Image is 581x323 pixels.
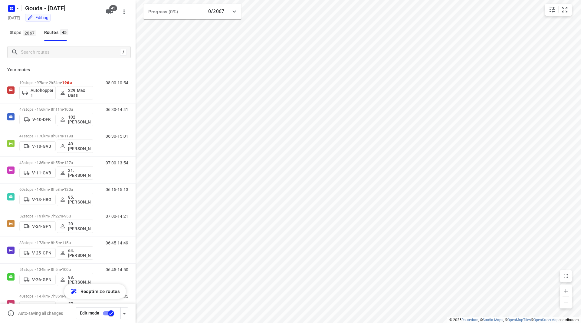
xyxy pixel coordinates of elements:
[19,275,56,284] button: V-26-GPN
[7,67,128,73] p: Your routes
[32,197,51,202] p: V-18-HBG
[80,311,99,315] span: Edit mode
[68,88,90,98] p: 229.Max Baas
[106,107,128,112] p: 06:30-14:41
[5,14,23,21] h5: Project date
[461,318,478,322] a: Routetitan
[57,220,93,233] button: 20.[PERSON_NAME]
[106,187,128,192] p: 06:15-15:13
[63,107,64,112] span: •
[103,6,116,18] button: 45
[64,187,73,192] span: 120u
[19,221,56,231] button: V-24-GPN
[68,275,90,284] p: 88. [PERSON_NAME]
[545,4,572,16] div: small contained button group
[32,170,51,175] p: V-11-GVB
[19,214,93,218] p: 52 stops • 131km • 7h22m
[63,214,64,218] span: •
[32,144,51,149] p: V-10-GVB
[533,318,559,322] a: OpenStreetMap
[143,4,241,19] div: Progress (0%)0/2067
[57,193,93,206] button: 85.[PERSON_NAME]
[64,134,73,138] span: 119u
[19,241,93,245] p: 38 stops • 173km • 8h5m
[148,9,178,15] span: Progress (0%)
[19,115,56,124] button: V-10-DFK
[57,300,93,313] button: 37.[PERSON_NAME]
[64,107,73,112] span: 100u
[62,267,71,272] span: 100u
[68,141,90,151] p: 40.[PERSON_NAME]
[62,241,71,245] span: 115u
[57,86,93,99] button: 229.Max Baas
[57,140,93,153] button: 40.[PERSON_NAME]
[63,187,64,192] span: •
[23,30,36,36] span: 2067
[62,80,72,85] span: 196u
[68,168,90,178] p: 31.[PERSON_NAME]
[64,160,73,165] span: 127u
[57,246,93,260] button: 64. [PERSON_NAME]
[19,80,93,85] p: 10 stops • 97km • 2h54m
[19,134,93,138] p: 41 stops • 170km • 8h31m
[121,309,128,317] div: Driver app settings
[27,15,48,21] div: Editing
[19,294,93,298] p: 40 stops • 147km • 7h35m
[64,214,71,218] span: 95u
[80,288,120,295] span: Reoptimize routes
[118,6,130,18] button: More
[32,117,51,122] p: V-10-DFK
[68,248,90,258] p: 64. [PERSON_NAME]
[106,214,128,219] p: 07:00-14:21
[57,273,93,286] button: 88. [PERSON_NAME]
[21,48,120,57] input: Search routes
[483,318,503,322] a: Stadia Maps
[106,241,128,245] p: 06:45-14:49
[44,29,70,36] div: Routes
[32,224,51,229] p: V-24-GPN
[19,107,93,112] p: 47 stops • 156km • 8h11m
[23,3,101,13] h5: Gouda - [DATE]
[19,86,56,99] button: Autohopper 1
[559,4,571,16] button: Fit zoom
[68,221,90,231] p: 20.[PERSON_NAME]
[106,267,128,272] p: 06:45-14:50
[208,8,224,15] p: 0/2067
[57,113,93,126] button: 102.[PERSON_NAME]
[19,267,93,272] p: 51 stops • 134km • 8h5m
[64,284,126,299] button: Reoptimize routes
[63,294,64,298] span: •
[64,294,71,298] span: 97u
[57,166,93,180] button: 31.[PERSON_NAME]
[106,134,128,139] p: 06:30-15:01
[60,29,68,35] span: 45
[106,80,128,85] p: 08:00-10:54
[61,80,62,85] span: •
[546,4,558,16] button: Map settings
[31,88,53,98] p: Autohopper 1
[106,160,128,165] p: 07:00-13:54
[19,187,93,192] p: 60 stops • 140km • 8h58m
[109,5,117,11] span: 45
[68,301,90,311] p: 37.[PERSON_NAME]
[68,195,90,204] p: 85.[PERSON_NAME]
[32,251,51,255] p: V-25-GPN
[120,49,127,56] div: /
[61,267,62,272] span: •
[19,248,56,258] button: V-25-GPN
[19,160,93,165] p: 43 stops • 136km • 6h55m
[10,29,38,36] span: Stops
[19,195,56,204] button: V-18-HBG
[61,241,62,245] span: •
[19,141,56,151] button: V-10-GVB
[449,318,579,322] li: © 2025 , © , © © contributors
[18,311,63,316] p: Auto-saving all changes
[63,160,64,165] span: •
[68,115,90,124] p: 102.[PERSON_NAME]
[507,318,531,322] a: OpenMapTiles
[63,134,64,138] span: •
[32,277,51,282] p: V-26-GPN
[19,168,56,178] button: V-11-GVB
